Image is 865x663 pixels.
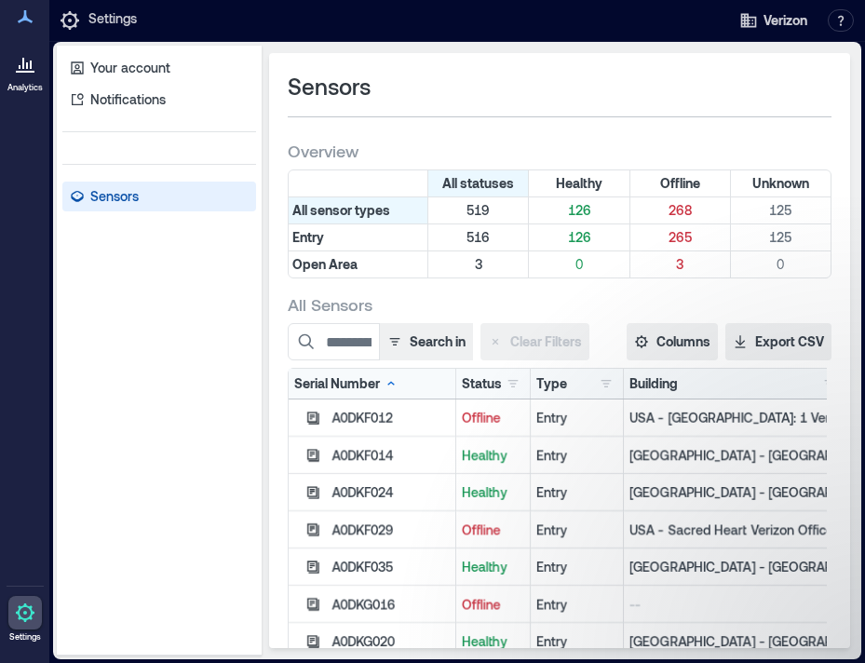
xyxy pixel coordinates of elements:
[731,170,831,196] div: Filter by Status: Unknown
[536,446,617,465] div: Entry
[331,632,450,651] div: A0DKG020
[627,323,718,360] button: Columns
[331,409,450,427] div: A0DKF012
[288,72,371,101] span: Sensors
[630,251,731,277] div: Filter by Type: Open Area & Status: Offline
[629,409,841,427] p: USA - [GEOGRAPHIC_DATA]: 1 Verizon Pl
[629,632,841,651] p: [GEOGRAPHIC_DATA] - [GEOGRAPHIC_DATA], [GEOGRAPHIC_DATA]: [STREET_ADDRESS]
[462,409,524,427] p: Offline
[289,224,428,250] div: Filter by Type: Entry
[536,632,617,651] div: Entry
[630,224,731,250] div: Filter by Type: Entry & Status: Offline
[62,53,256,83] a: Your account
[289,251,428,277] div: Filter by Type: Open Area
[289,197,428,223] div: All sensor types
[630,170,731,196] div: Filter by Status: Offline
[294,374,399,393] div: Serial Number
[462,374,502,393] div: Status
[462,521,524,539] p: Offline
[536,595,617,614] div: Entry
[629,558,841,576] p: [GEOGRAPHIC_DATA] - [GEOGRAPHIC_DATA], [GEOGRAPHIC_DATA]: [STREET_ADDRESS]
[2,41,48,99] a: Analytics
[88,9,137,32] p: Settings
[462,595,524,614] p: Offline
[536,521,617,539] div: Entry
[7,82,43,93] p: Analytics
[379,323,473,360] button: Search in
[462,483,524,502] p: Healthy
[432,228,524,247] p: 516
[529,224,629,250] div: Filter by Type: Entry & Status: Healthy
[629,374,678,393] div: Building
[735,255,827,274] p: 0
[634,255,726,274] p: 3
[432,255,524,274] p: 3
[529,251,629,277] div: Filter by Type: Open Area & Status: Healthy (0 sensors)
[731,224,831,250] div: Filter by Type: Entry & Status: Unknown
[288,140,358,162] span: Overview
[764,11,807,30] span: Verizon
[331,521,450,539] div: A0DKF029
[432,201,524,220] p: 519
[462,632,524,651] p: Healthy
[428,170,529,196] div: All statuses
[634,201,726,220] p: 268
[90,59,170,77] p: Your account
[536,558,617,576] div: Entry
[480,323,589,360] button: Clear Filters
[629,521,841,539] p: USA - Sacred Heart Verizon Office
[462,558,524,576] p: Healthy
[62,182,256,211] a: Sensors
[331,446,450,465] div: A0DKF014
[735,201,827,220] p: 125
[533,228,625,247] p: 126
[62,85,256,115] a: Notifications
[9,631,41,643] p: Settings
[331,595,450,614] div: A0DKG016
[3,590,47,648] a: Settings
[529,170,629,196] div: Filter by Status: Healthy
[629,595,841,614] p: --
[629,446,841,465] p: [GEOGRAPHIC_DATA] - [GEOGRAPHIC_DATA], [GEOGRAPHIC_DATA]: [STREET_ADDRESS]
[536,409,617,427] div: Entry
[629,483,841,502] p: [GEOGRAPHIC_DATA] - [GEOGRAPHIC_DATA], [GEOGRAPHIC_DATA]: [STREET_ADDRESS]
[533,255,625,274] p: 0
[331,558,450,576] div: A0DKF035
[536,374,567,393] div: Type
[331,483,450,502] div: A0DKF024
[735,228,827,247] p: 125
[288,293,372,316] span: All Sensors
[725,323,831,360] button: Export CSV
[731,251,831,277] div: Filter by Type: Open Area & Status: Unknown (0 sensors)
[90,187,139,206] p: Sensors
[533,201,625,220] p: 126
[634,228,726,247] p: 265
[734,6,813,35] button: Verizon
[462,446,524,465] p: Healthy
[90,90,166,109] p: Notifications
[536,483,617,502] div: Entry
